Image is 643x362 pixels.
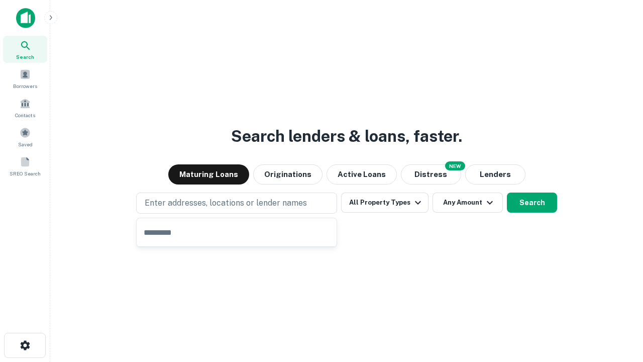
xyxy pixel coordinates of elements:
a: Contacts [3,94,47,121]
h3: Search lenders & loans, faster. [231,124,462,148]
p: Enter addresses, locations or lender names [145,197,307,209]
span: Saved [18,140,33,148]
button: Search distressed loans with lien and other non-mortgage details. [401,164,461,185]
span: Borrowers [13,82,37,90]
span: Search [16,53,34,61]
button: Originations [253,164,323,185]
button: Maturing Loans [168,164,249,185]
span: SREO Search [10,169,41,177]
div: NEW [445,161,465,170]
span: Contacts [15,111,35,119]
button: Any Amount [433,193,503,213]
a: Borrowers [3,65,47,92]
button: Search [507,193,557,213]
button: Enter addresses, locations or lender names [136,193,337,214]
a: SREO Search [3,152,47,179]
iframe: Chat Widget [593,282,643,330]
button: All Property Types [341,193,428,213]
button: Active Loans [327,164,397,185]
a: Search [3,36,47,63]
a: Saved [3,123,47,150]
button: Lenders [465,164,525,185]
img: capitalize-icon.png [16,8,35,28]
